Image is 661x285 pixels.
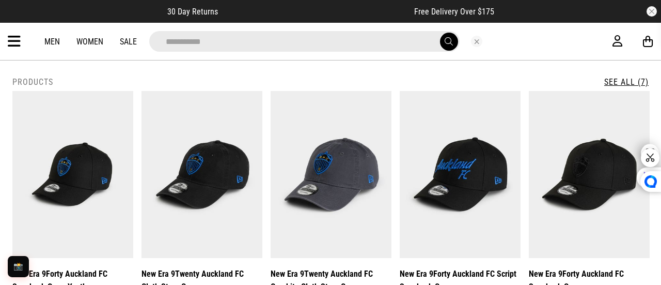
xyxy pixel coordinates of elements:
[8,4,39,35] button: Open LiveChat chat widget
[400,91,521,258] img: New Era 9forty Auckland Fc Script Snapback Cap in Multi
[12,91,133,258] img: New Era 9forty Auckland Fc Snapback Cap - Youth in Black
[471,36,482,47] button: Close search
[8,256,29,277] button: 📸
[44,37,60,47] a: Men
[604,77,649,87] a: See All (7)
[414,7,494,17] span: Free Delivery Over $175
[239,6,394,17] iframe: Customer reviews powered by Trustpilot
[271,91,391,258] img: New Era 9twenty Auckland Fc Graphite Cloth Strap Cap in Grey
[120,37,137,47] a: Sale
[529,91,650,258] img: New Era 9forty Auckland Fc Snapback Cap in Black
[167,7,218,17] span: 30 Day Returns
[76,37,103,47] a: Women
[12,77,53,87] h2: Products
[141,91,262,258] img: New Era 9twenty Auckland Fc Cloth Strap Cap in Black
